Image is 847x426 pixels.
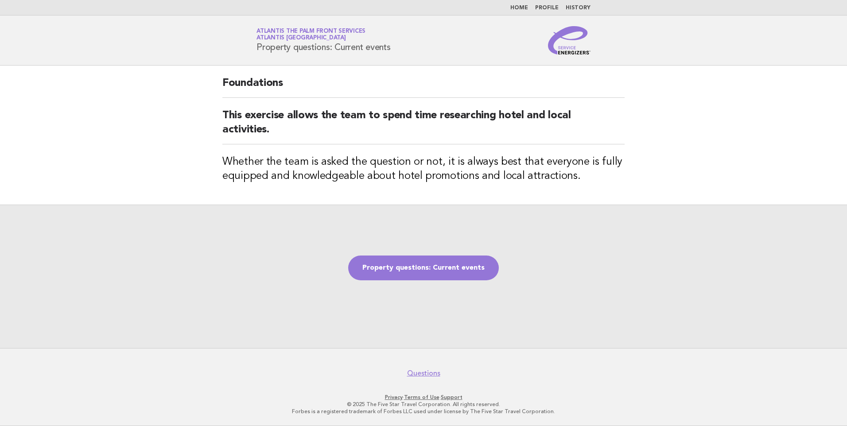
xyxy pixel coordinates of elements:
[566,5,591,11] a: History
[535,5,559,11] a: Profile
[407,369,440,378] a: Questions
[222,108,625,144] h2: This exercise allows the team to spend time researching hotel and local activities.
[548,26,591,54] img: Service Energizers
[385,394,403,400] a: Privacy
[152,401,695,408] p: © 2025 The Five Star Travel Corporation. All rights reserved.
[256,29,391,52] h1: Property questions: Current events
[256,28,365,41] a: Atlantis The Palm Front ServicesAtlantis [GEOGRAPHIC_DATA]
[222,155,625,183] h3: Whether the team is asked the question or not, it is always best that everyone is fully equipped ...
[152,408,695,415] p: Forbes is a registered trademark of Forbes LLC used under license by The Five Star Travel Corpora...
[404,394,439,400] a: Terms of Use
[441,394,462,400] a: Support
[222,76,625,98] h2: Foundations
[510,5,528,11] a: Home
[348,256,499,280] a: Property questions: Current events
[256,35,346,41] span: Atlantis [GEOGRAPHIC_DATA]
[152,394,695,401] p: · ·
